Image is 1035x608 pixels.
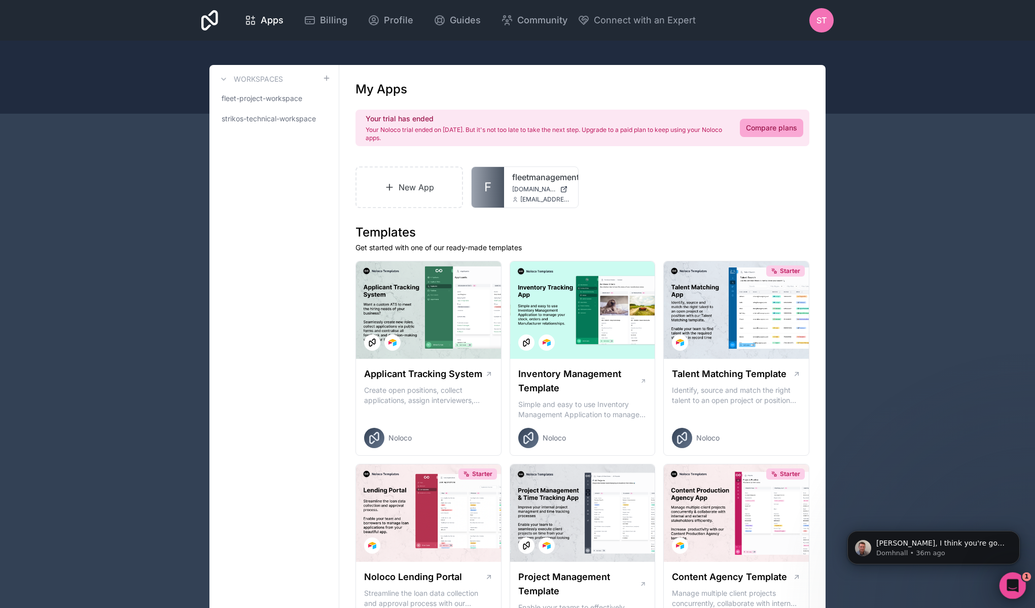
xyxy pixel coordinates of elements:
span: Community [517,13,567,27]
iframe: Intercom notifications message [832,510,1035,581]
p: Your Noloco trial ended on [DATE]. But it's not too late to take the next step. Upgrade to a paid... [366,126,728,142]
button: Connect with an Expert [578,13,696,27]
span: 1 [1022,572,1031,582]
span: Noloco [696,433,720,443]
span: [DOMAIN_NAME] [512,185,556,193]
span: Starter [780,267,800,275]
a: [DOMAIN_NAME] [512,185,570,193]
h1: Talent Matching Template [672,367,787,381]
h1: Templates [355,224,809,241]
img: Airtable Logo [388,339,397,347]
a: Guides [425,9,489,31]
a: Billing [296,9,355,31]
h2: Your trial has ended [366,114,728,124]
h1: My Apps [355,81,407,97]
span: Apps [261,13,283,27]
span: Noloco [388,433,412,443]
img: Airtable Logo [543,339,551,347]
a: New App [355,166,463,208]
span: Connect with an Expert [594,13,696,27]
p: Simple and easy to use Inventory Management Application to manage your stock, orders and Manufact... [518,399,647,420]
span: [EMAIL_ADDRESS][DOMAIN_NAME] [520,195,570,204]
a: F [472,167,504,208]
h3: Workspaces [234,74,283,84]
span: strikos-technical-workspace [222,114,316,124]
a: fleet-project-workspace [218,89,331,108]
img: Airtable Logo [676,339,684,347]
img: Airtable Logo [676,542,684,550]
a: Compare plans [740,119,803,137]
h1: Project Management Template [518,570,639,598]
h1: Content Agency Template [672,570,787,584]
p: Get started with one of our ready-made templates [355,243,809,253]
iframe: Intercom live chat [1000,572,1026,599]
h1: Applicant Tracking System [364,367,482,381]
a: Profile [360,9,421,31]
h1: Noloco Lending Portal [364,570,462,584]
span: Billing [320,13,347,27]
a: fleetmanagementapp [512,171,570,183]
img: Airtable Logo [543,542,551,550]
h1: Inventory Management Template [518,367,640,395]
img: Airtable Logo [368,542,376,550]
span: fleet-project-workspace [222,93,302,104]
span: Starter [780,470,800,478]
span: Noloco [543,433,566,443]
span: Starter [472,470,492,478]
span: ST [816,14,827,26]
p: Identify, source and match the right talent to an open project or position with our Talent Matchi... [672,385,801,406]
span: Profile [384,13,413,27]
span: F [484,179,491,195]
a: Workspaces [218,73,283,85]
p: Create open positions, collect applications, assign interviewers, centralise candidate feedback a... [364,385,493,406]
span: Guides [450,13,481,27]
a: Apps [236,9,292,31]
a: strikos-technical-workspace [218,110,331,128]
a: Community [493,9,576,31]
